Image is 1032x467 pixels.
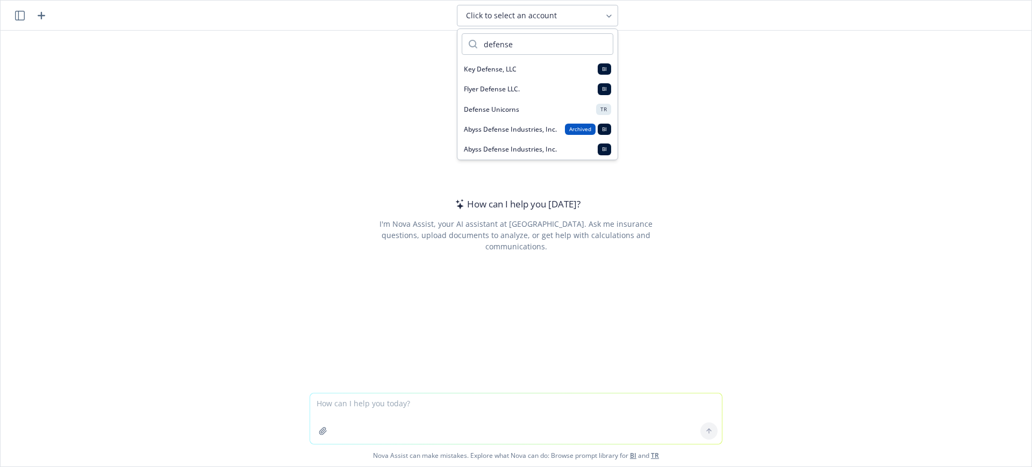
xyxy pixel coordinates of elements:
[598,124,611,135] div: BI
[651,451,659,460] a: TR
[5,444,1027,466] span: Nova Assist can make mistakes. Explore what Nova can do: Browse prompt library for and
[464,64,517,74] span: Key Defense, LLC
[598,63,611,75] div: BI
[457,79,618,99] button: Flyer Defense LLC.BI
[598,143,611,155] div: BI
[464,84,520,94] span: Flyer Defense LLC.
[477,34,613,54] input: Search for account to chat with...
[457,99,618,119] button: Defense UnicornsTR
[457,5,618,26] button: Click to select an account
[464,145,557,154] span: Abyss Defense Industries, Inc.
[466,10,557,21] span: Click to select an account
[598,83,611,95] div: BI
[630,451,636,460] a: BI
[469,40,477,48] svg: Search
[457,59,618,79] button: Key Defense, LLCBI
[457,139,618,159] button: Abyss Defense Industries, Inc.BI
[364,218,667,252] div: I'm Nova Assist, your AI assistant at [GEOGRAPHIC_DATA]. Ask me insurance questions, upload docum...
[452,197,580,211] div: How can I help you [DATE]?
[565,124,596,135] div: Archived
[464,105,519,114] span: Defense Unicorns
[464,125,557,134] span: Abyss Defense Industries, Inc.
[596,104,611,115] div: TR
[457,119,618,139] button: Abyss Defense Industries, Inc.ArchivedBI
